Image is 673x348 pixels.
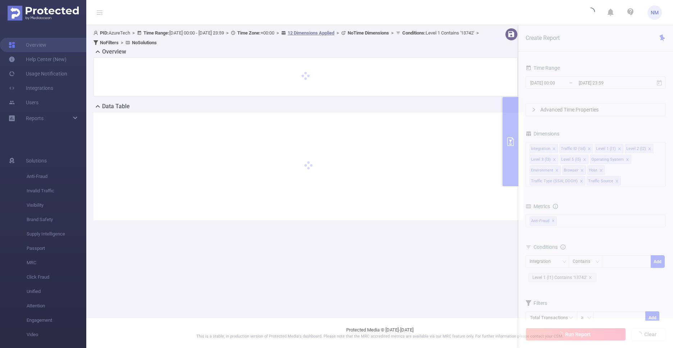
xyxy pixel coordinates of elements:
span: > [389,30,396,36]
span: Engagement [27,313,86,328]
b: Time Range: [143,30,169,36]
span: > [119,40,125,45]
b: No Time Dimensions [348,30,389,36]
a: Overview [9,38,46,52]
span: Level 1 Contains '13742' [402,30,474,36]
span: Invalid Traffic [27,184,86,198]
b: Time Zone: [237,30,261,36]
span: Solutions [26,154,47,168]
a: Reports [26,111,44,125]
span: > [274,30,281,36]
span: > [474,30,481,36]
span: Reports [26,115,44,121]
span: > [130,30,137,36]
span: AzureTech [DATE] 00:00 - [DATE] 23:59 +00:00 [93,30,481,45]
footer: Protected Media © [DATE]-[DATE] [86,317,673,348]
b: No Solutions [132,40,157,45]
span: Passport [27,241,86,256]
span: Click Fraud [27,270,86,284]
i: icon: user [93,31,100,35]
h2: Data Table [102,102,130,111]
span: Attention [27,299,86,313]
p: This is a stable, in production version of Protected Media's dashboard. Please note that the MRC ... [104,334,655,340]
i: icon: loading [586,8,595,18]
a: Users [9,95,38,110]
span: Visibility [27,198,86,212]
h2: Overview [102,47,126,56]
span: Anti-Fraud [27,169,86,184]
img: Protected Media [8,6,79,20]
span: Brand Safety [27,212,86,227]
span: Supply Intelligence [27,227,86,241]
span: MRC [27,256,86,270]
b: Conditions : [402,30,426,36]
b: PID: [100,30,109,36]
a: Usage Notification [9,67,67,81]
a: Integrations [9,81,53,95]
b: No Filters [100,40,119,45]
span: > [334,30,341,36]
span: > [224,30,231,36]
u: 12 Dimensions Applied [288,30,334,36]
span: Video [27,328,86,342]
span: Unified [27,284,86,299]
a: Help Center (New) [9,52,67,67]
span: NM [651,5,659,20]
